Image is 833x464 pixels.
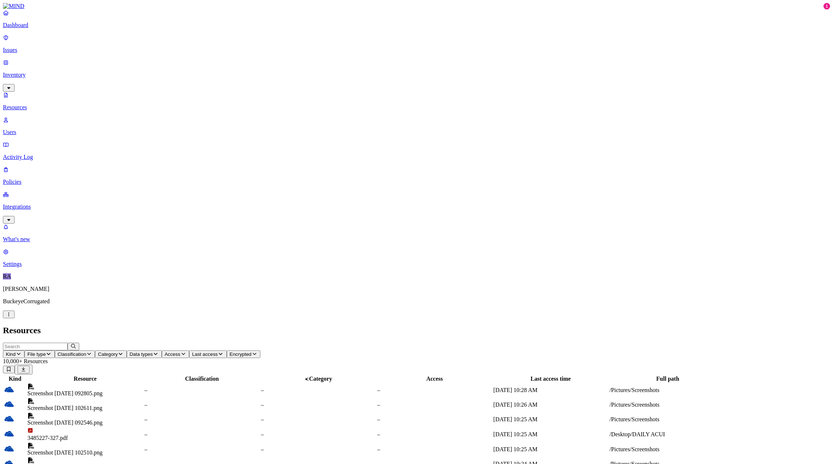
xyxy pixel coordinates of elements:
[3,236,830,243] p: What's new
[4,444,14,454] img: onedrive
[261,446,264,452] span: –
[27,449,143,456] div: Screenshot [DATE] 102510.png
[3,261,830,267] p: Settings
[377,446,380,452] span: –
[144,431,147,437] span: –
[58,351,87,357] span: Classification
[3,179,830,185] p: Policies
[3,286,830,292] p: [PERSON_NAME]
[98,351,118,357] span: Category
[3,204,830,210] p: Integrations
[3,9,830,28] a: Dashboard
[144,446,147,452] span: –
[3,191,830,223] a: Integrations
[3,72,830,78] p: Inventory
[144,402,147,408] span: –
[3,92,830,111] a: Resources
[377,416,380,422] span: –
[261,402,264,408] span: –
[493,387,538,393] span: [DATE] 10:28 AM
[27,405,143,411] div: Screenshot [DATE] 102611.png
[27,419,143,426] div: Screenshot [DATE] 092546.png
[261,387,264,393] span: –
[4,414,14,424] img: onedrive
[3,47,830,53] p: Issues
[6,351,16,357] span: Kind
[3,154,830,160] p: Activity Log
[27,435,143,441] div: 3485227-327.pdf
[27,351,46,357] span: File type
[4,429,14,439] img: onedrive
[230,351,252,357] span: Encrypted
[3,248,830,267] a: Settings
[3,166,830,185] a: Policies
[493,431,538,437] span: [DATE] 10:25 AM
[3,326,830,335] h2: Resources
[3,59,830,91] a: Inventory
[3,273,11,279] span: RA
[4,384,14,395] img: onedrive
[261,431,264,437] span: –
[3,141,830,160] a: Activity Log
[610,402,726,408] div: /Pictures/Screenshots
[3,358,48,364] span: 10,000+ Resources
[130,351,153,357] span: Data types
[377,431,380,437] span: –
[3,224,830,243] a: What's new
[309,376,332,382] span: Category
[4,399,14,409] img: onedrive
[610,376,726,382] div: Full path
[377,376,492,382] div: Access
[610,416,726,423] div: /Pictures/Screenshots
[144,416,147,422] span: –
[27,390,143,397] div: Screenshot [DATE] 092805.png
[3,298,830,305] p: BuckeyeCorrugated
[824,3,830,9] div: 1
[493,416,538,422] span: [DATE] 10:25 AM
[493,446,538,452] span: [DATE] 10:25 AM
[3,34,830,53] a: Issues
[3,129,830,136] p: Users
[192,351,218,357] span: Last access
[165,351,180,357] span: Access
[3,343,68,350] input: Search
[261,416,264,422] span: –
[4,376,26,382] div: Kind
[610,431,726,438] div: /Desktop/DAILY ACUI
[3,117,830,136] a: Users
[377,402,380,408] span: –
[27,427,33,433] img: adobe-pdf
[144,387,147,393] span: –
[3,22,830,28] p: Dashboard
[3,104,830,111] p: Resources
[3,3,24,9] img: MIND
[377,387,380,393] span: –
[493,402,538,408] span: [DATE] 10:26 AM
[144,376,259,382] div: Classification
[610,387,726,393] div: /Pictures/Screenshots
[3,3,830,9] a: MIND
[493,376,608,382] div: Last access time
[27,376,143,382] div: Resource
[610,446,726,453] div: /Pictures/Screenshots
